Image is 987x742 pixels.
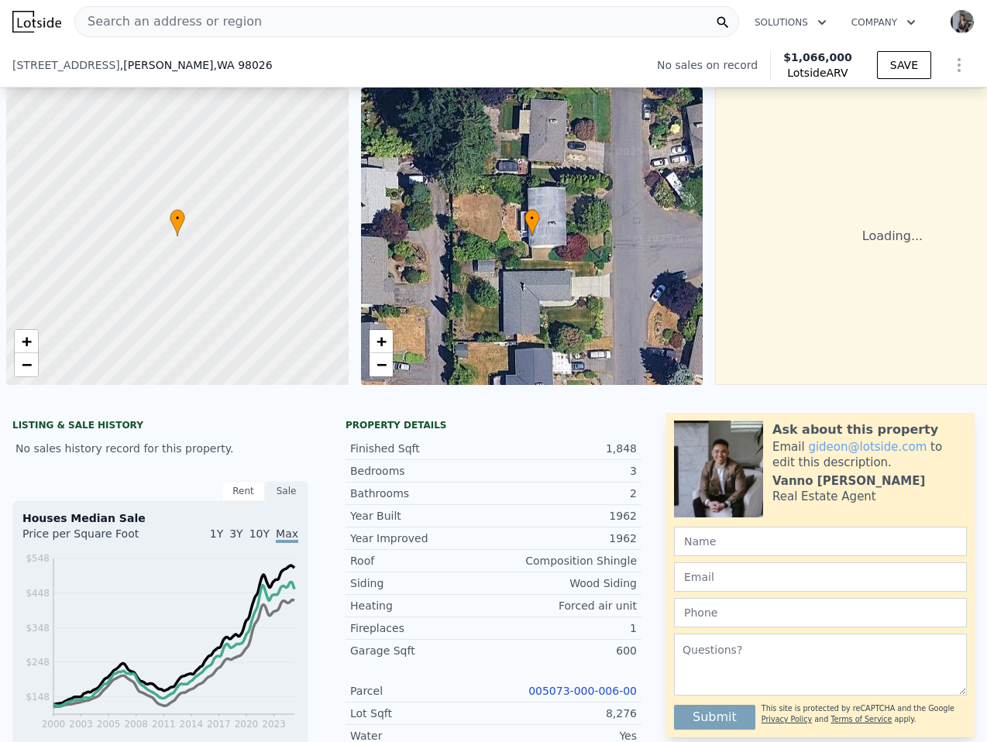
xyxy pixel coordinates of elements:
div: Forced air unit [493,598,637,613]
span: + [22,331,32,351]
span: , WA 98026 [214,59,273,71]
div: This site is protected by reCAPTCHA and the Google and apply. [762,699,967,730]
div: Property details [346,419,641,431]
div: • [524,209,540,236]
span: 10Y [249,527,270,540]
div: Composition Shingle [493,553,637,569]
div: Email to edit this description. [772,439,967,470]
div: 1,848 [493,441,637,456]
div: Bathrooms [350,486,493,501]
div: Bedrooms [350,463,493,479]
button: Show Options [944,50,975,81]
a: Zoom out [370,353,393,376]
div: 600 [493,643,637,658]
tspan: 2008 [124,719,148,730]
div: Wood Siding [493,575,637,591]
tspan: 2023 [262,719,286,730]
div: No sales history record for this property. [12,435,308,462]
a: gideon@lotside.com [808,440,927,454]
a: Zoom out [15,353,38,376]
div: Parcel [350,683,493,699]
span: [STREET_ADDRESS] [12,57,120,73]
input: Email [674,562,967,592]
input: Name [674,527,967,556]
tspan: 2020 [235,719,259,730]
div: No sales on record [657,57,770,73]
input: Phone [674,598,967,627]
div: Ask about this property [772,421,938,439]
span: • [170,211,185,225]
div: Rent [222,481,265,501]
span: • [524,211,540,225]
tspan: 2003 [69,719,93,730]
tspan: 2014 [180,719,204,730]
span: 1Y [210,527,223,540]
img: avatar [950,9,975,34]
img: Lotside [12,11,61,33]
button: Solutions [742,9,839,36]
span: Lotside ARV [783,65,852,81]
a: Privacy Policy [762,715,812,723]
button: Submit [674,705,755,730]
div: Garage Sqft [350,643,493,658]
tspan: $348 [26,623,50,634]
div: Price per Square Foot [22,526,160,551]
span: − [22,355,32,374]
span: $1,066,000 [783,51,852,64]
div: Fireplaces [350,620,493,636]
div: 3 [493,463,637,479]
tspan: $448 [26,588,50,599]
tspan: $248 [26,657,50,668]
span: Max [276,527,298,543]
a: Zoom in [370,330,393,353]
div: 1962 [493,508,637,524]
div: LISTING & SALE HISTORY [12,419,308,435]
tspan: $548 [26,553,50,564]
tspan: $148 [26,692,50,702]
div: Lot Sqft [350,706,493,721]
button: SAVE [877,51,931,79]
div: 1 [493,620,637,636]
div: Real Estate Agent [772,489,876,504]
span: , [PERSON_NAME] [120,57,273,73]
div: Houses Median Sale [22,510,298,526]
div: • [170,209,185,236]
button: Company [839,9,928,36]
tspan: 2017 [207,719,231,730]
span: + [376,331,386,351]
span: − [376,355,386,374]
div: Finished Sqft [350,441,493,456]
div: Year Built [350,508,493,524]
div: 2 [493,486,637,501]
div: Sale [265,481,308,501]
a: Terms of Service [831,715,892,723]
div: Vanno [PERSON_NAME] [772,473,925,489]
span: 3Y [229,527,242,540]
a: 005073-000-006-00 [528,685,637,697]
tspan: 2011 [152,719,176,730]
tspan: 2005 [97,719,121,730]
tspan: 2000 [42,719,66,730]
div: 1962 [493,531,637,546]
div: 8,276 [493,706,637,721]
a: Zoom in [15,330,38,353]
div: Roof [350,553,493,569]
div: Year Improved [350,531,493,546]
div: Heating [350,598,493,613]
div: Siding [350,575,493,591]
span: Search an address or region [75,12,262,31]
